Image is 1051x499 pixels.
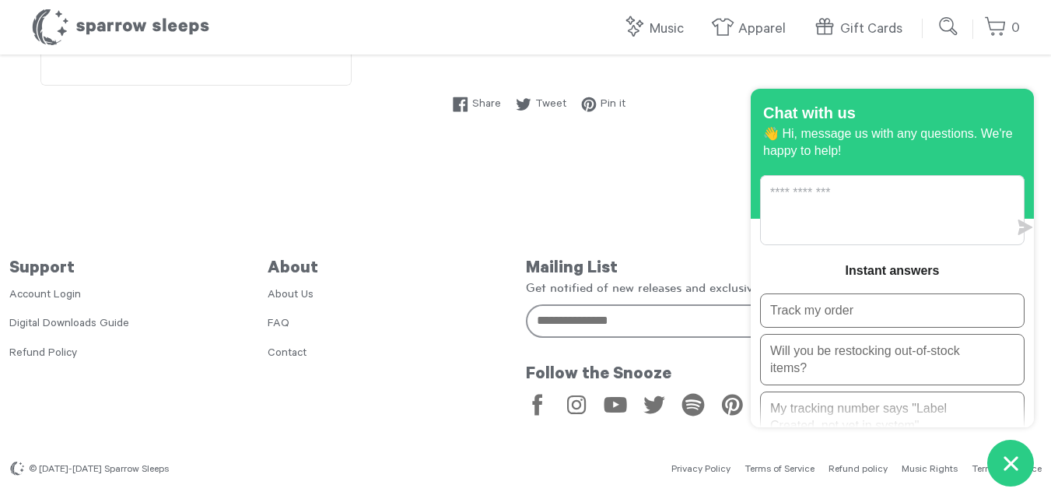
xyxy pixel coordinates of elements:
a: YouTube [604,393,627,416]
a: Apparel [711,12,794,46]
a: Pinterest [720,393,744,416]
input: Submit [934,11,965,42]
a: Account Login [9,290,81,302]
h5: About [268,259,526,279]
span: © [DATE]-[DATE] Sparrow Sleeps [29,465,169,476]
a: Contact [268,348,307,360]
a: Gift Cards [813,12,910,46]
a: Terms of Service [744,465,815,476]
a: Privacy Policy [671,465,730,476]
span: Tweet [535,97,566,114]
a: About Us [268,290,314,302]
inbox-online-store-chat: Shopify online store chat [746,89,1039,487]
h5: Mailing List [526,259,1042,279]
h5: Support [9,259,268,279]
a: Music [622,12,692,46]
p: Get notified of new releases and exclusive discounts! [526,279,1042,297]
a: Twitter [643,393,666,416]
a: 0 [984,12,1020,45]
a: Spotify [681,393,705,416]
a: Instagram [565,393,588,416]
a: Facebook [526,393,549,416]
a: FAQ [268,318,289,331]
a: Refund Policy [9,348,77,360]
h1: Sparrow Sleeps [31,8,210,47]
h5: Follow the Snooze [526,365,1042,385]
a: Digital Downloads Guide [9,318,129,331]
span: Share [472,97,501,114]
span: Pin it [601,97,625,114]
